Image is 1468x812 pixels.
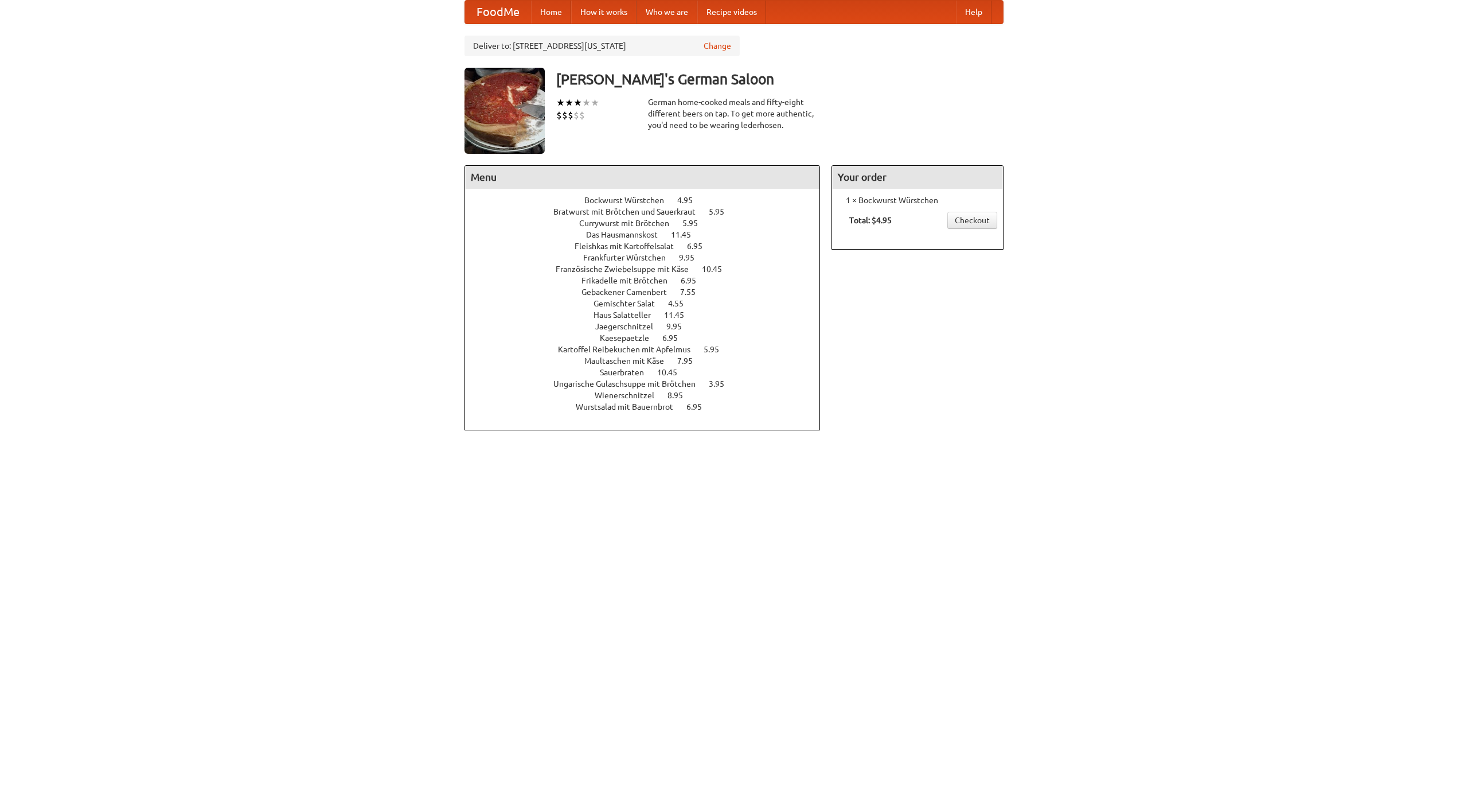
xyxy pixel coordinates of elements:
span: Bratwurst mit Brötchen und Sauerkraut [553,207,707,216]
span: 6.95 [681,276,708,285]
span: Frikadelle mit Brötchen [581,276,679,285]
span: Maultaschen mit Käse [584,356,676,366]
span: 4.95 [677,196,704,205]
li: $ [573,109,579,122]
a: Recipe videos [697,1,766,24]
a: Haus Salatteller 11.45 [594,310,705,320]
a: Help [956,1,991,24]
span: 5.95 [704,345,731,354]
span: Jaegerschnitzel [595,322,665,331]
div: Deliver to: [STREET_ADDRESS][US_STATE] [464,36,740,56]
li: $ [556,109,562,122]
li: ★ [573,96,582,109]
span: 8.95 [667,391,694,400]
li: ★ [556,96,565,109]
h4: Menu [465,166,819,189]
span: Haus Salatteller [594,310,662,320]
a: Französische Zwiebelsuppe mit Käse 10.45 [556,265,743,274]
span: Französische Zwiebelsuppe mit Käse [556,265,700,274]
h4: Your order [832,166,1003,189]
a: Kartoffel Reibekuchen mit Apfelmus 5.95 [558,345,740,354]
span: Gebackener Camenbert [581,287,678,297]
a: Sauerbraten 10.45 [600,368,698,377]
span: Wurstsalad mit Bauernbrot [576,402,685,411]
span: 11.45 [664,310,696,320]
span: 4.55 [668,299,695,308]
a: Home [531,1,571,24]
span: Currywurst mit Brötchen [579,219,681,228]
span: 5.95 [682,219,709,228]
a: How it works [571,1,637,24]
li: $ [568,109,573,122]
a: Frankfurter Würstchen 9.95 [583,253,716,262]
span: 7.55 [680,287,707,297]
li: ★ [591,96,599,109]
span: 10.45 [657,368,689,377]
a: Wienerschnitzel 8.95 [595,391,704,400]
span: 9.95 [666,322,693,331]
li: $ [562,109,568,122]
a: Kaesepaetzle 6.95 [600,333,699,343]
span: Frankfurter Würstchen [583,253,677,262]
a: Wurstsalad mit Bauernbrot 6.95 [576,402,723,411]
a: Frikadelle mit Brötchen 6.95 [581,276,717,285]
a: Currywurst mit Brötchen 5.95 [579,219,719,228]
a: Gebackener Camenbert 7.55 [581,287,717,297]
li: ★ [565,96,573,109]
a: Bratwurst mit Brötchen und Sauerkraut 5.95 [553,207,745,216]
span: 6.95 [662,333,689,343]
span: 11.45 [671,230,702,239]
a: Maultaschen mit Käse 7.95 [584,356,714,366]
span: Ungarische Gulaschsuppe mit Brötchen [553,379,707,388]
span: 3.95 [709,379,736,388]
span: Gemischter Salat [594,299,666,308]
li: $ [579,109,585,122]
a: Checkout [947,212,997,229]
span: Fleishkas mit Kartoffelsalat [575,242,685,251]
a: Who we are [637,1,697,24]
span: Bockwurst Würstchen [584,196,676,205]
a: Gemischter Salat 4.55 [594,299,705,308]
span: 9.95 [679,253,706,262]
span: Das Hausmannskost [586,230,669,239]
span: Wienerschnitzel [595,391,666,400]
a: Bockwurst Würstchen 4.95 [584,196,714,205]
span: 6.95 [686,402,713,411]
a: Jaegerschnitzel 9.95 [595,322,703,331]
span: Sauerbraten [600,368,655,377]
li: 1 × Bockwurst Würstchen [838,195,997,206]
b: Total: $4.95 [849,216,892,225]
span: Kartoffel Reibekuchen mit Apfelmus [558,345,702,354]
span: 7.95 [677,356,704,366]
a: Das Hausmannskost 11.45 [586,230,712,239]
a: Fleishkas mit Kartoffelsalat 6.95 [575,242,724,251]
span: Kaesepaetzle [600,333,661,343]
a: FoodMe [465,1,531,24]
span: 5.95 [709,207,736,216]
a: Change [704,40,731,52]
div: German home-cooked meals and fifty-eight different beers on tap. To get more authentic, you'd nee... [648,96,820,131]
span: 6.95 [687,242,714,251]
h3: [PERSON_NAME]'s German Saloon [556,68,1004,91]
li: ★ [582,96,591,109]
a: Ungarische Gulaschsuppe mit Brötchen 3.95 [553,379,745,388]
img: angular.jpg [464,68,545,154]
span: 10.45 [702,265,733,274]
